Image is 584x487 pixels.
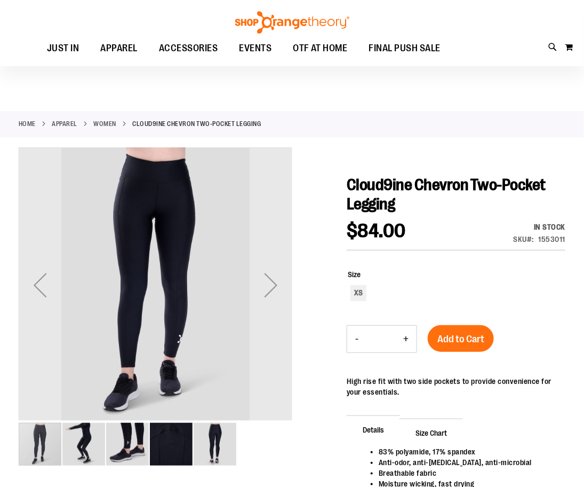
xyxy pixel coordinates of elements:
div: carousel [19,148,292,467]
li: 83% polyamide, 17% spandex [379,446,555,457]
a: WOMEN [94,119,117,129]
div: image 2 of 5 [62,422,106,467]
div: image 3 of 5 [106,422,150,467]
div: 1553011 [539,234,566,245]
img: Cloud9ine Chevron Two-Pocket Legging Black [150,423,193,466]
img: Cloud9ine Chevron Two-Pocket Legging Black [106,423,149,466]
a: ACCESSORIES [148,36,229,61]
div: image 1 of 5 [19,422,62,467]
img: Shop Orangetheory [234,11,351,34]
span: FINAL PUSH SALE [369,36,441,60]
strong: SKU [514,235,534,243]
button: Decrease product quantity [347,326,366,352]
span: Add to Cart [437,333,484,345]
span: JUST IN [47,36,79,60]
span: EVENTS [239,36,271,60]
span: $84.00 [347,220,406,242]
a: Home [19,119,36,129]
div: Availability [514,222,566,232]
div: In stock [514,222,566,232]
button: Increase product quantity [395,326,417,352]
span: Cloud9ine Chevron Two-Pocket Legging [347,176,546,213]
div: Cloud9ine Chevron Two-Pocket Legging Black [19,148,292,422]
li: Anti-odor, anti-[MEDICAL_DATA], anti-microbial [379,457,555,468]
span: APPAREL [100,36,138,60]
div: XS [350,285,366,301]
span: Size Chart [399,419,463,446]
div: image 4 of 5 [150,422,194,467]
div: Next [250,148,292,422]
span: Details [347,415,400,443]
a: JUST IN [36,36,90,61]
div: image 5 of 5 [194,422,236,467]
a: APPAREL [90,36,148,60]
img: Cloud9ine Chevron Two-Pocket Legging Black [62,423,105,466]
a: FINAL PUSH SALE [358,36,452,61]
button: Add to Cart [428,325,494,352]
img: Cloud9ine Chevron Two-Pocket Legging Black [19,147,292,421]
a: OTF AT HOME [282,36,358,61]
span: Size [348,270,361,279]
div: High rise fit with two side pockets to provide convenience for your essentials. [347,376,565,397]
strong: Cloud9ine Chevron Two-Pocket Legging [133,119,261,129]
span: ACCESSORIES [159,36,218,60]
img: Cloud9ine Chevron Two-Pocket Legging Black [194,423,236,466]
div: Previous [19,148,61,422]
a: APPAREL [52,119,78,129]
span: OTF AT HOME [293,36,348,60]
input: Product quantity [366,326,395,352]
a: EVENTS [228,36,282,61]
li: Breathable fabric [379,468,555,478]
